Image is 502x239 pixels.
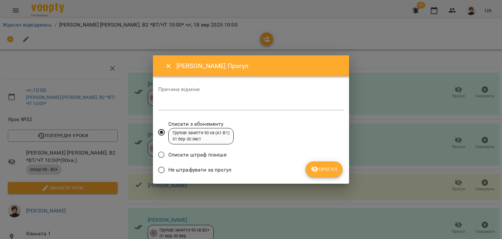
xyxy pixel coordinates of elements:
h6: [PERSON_NAME] Прогул [176,61,341,71]
button: Прогул [306,161,343,177]
div: Групові заняття 90 хв (А1-В1) 01 бер - 30 лист [173,130,229,142]
span: Списати штраф пізніше [168,151,226,159]
span: Списати з абонементу [168,120,234,128]
label: Причина відміни [158,87,344,92]
button: Close [161,58,176,74]
span: Не штрафувати за прогул [168,166,231,174]
span: Прогул [311,165,337,173]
